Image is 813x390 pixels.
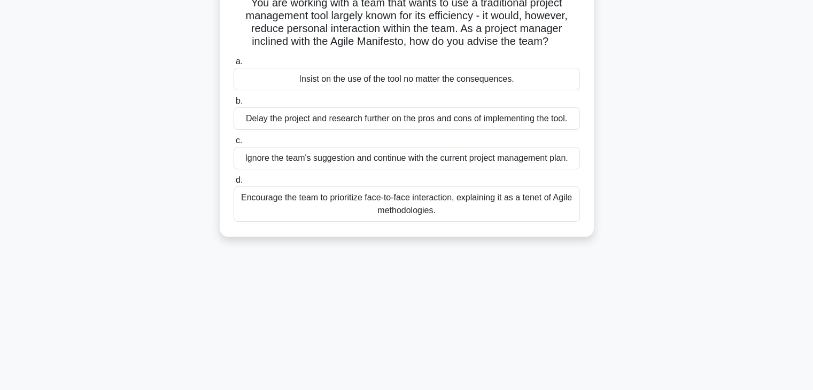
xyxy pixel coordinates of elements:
span: b. [236,96,243,105]
div: Ignore the team's suggestion and continue with the current project management plan. [234,147,580,169]
div: Insist on the use of the tool no matter the consequences. [234,68,580,90]
span: a. [236,57,243,66]
div: Encourage the team to prioritize face-to-face interaction, explaining it as a tenet of Agile meth... [234,186,580,222]
span: c. [236,136,242,145]
span: d. [236,175,243,184]
div: Delay the project and research further on the pros and cons of implementing the tool. [234,107,580,130]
